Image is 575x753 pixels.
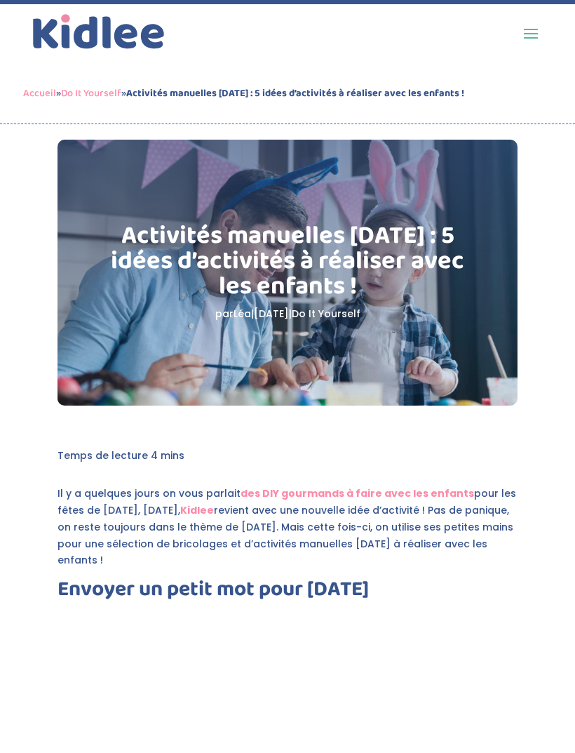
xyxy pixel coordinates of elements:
[109,223,466,306] h1: Activités manuelles [DATE] : 5 idées d’activités à réaliser avec les enfants !
[57,579,517,607] h2: Envoyer un petit mot pour [DATE]
[57,486,517,579] p: Il y a quelques jours on vous parlait pour les fêtes de [DATE], [DATE], revient avec une nouvelle...
[292,307,360,321] a: Do It Yourself
[234,307,251,321] a: Léa
[109,306,466,323] p: par | |
[23,85,56,102] a: Accueil
[180,503,214,517] a: Kidlee
[254,307,289,321] span: [DATE]
[241,486,474,500] a: des DIY gourmands à faire avec les enfants
[61,85,121,102] a: Do It Yourself
[126,85,464,102] strong: Activités manuelles [DATE] : 5 idées d’activités à réaliser avec les enfants !
[23,85,464,102] span: » »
